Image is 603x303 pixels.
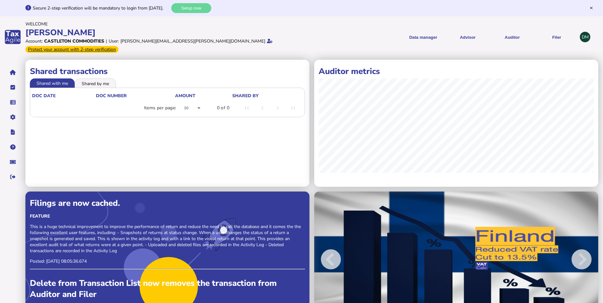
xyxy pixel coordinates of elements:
div: User: [109,38,119,44]
menu: navigate products [303,29,577,45]
div: Castleton Commodities [44,38,104,44]
button: Developer hub links [6,125,19,139]
div: From Oct 1, 2025, 2-step verification will be required to login. Set it up now... [25,46,119,53]
div: Welcome [25,21,300,27]
button: Tasks [6,81,19,94]
button: Shows a dropdown of VAT Advisor options [448,29,488,45]
div: Feature [30,213,305,219]
button: Sign out [6,170,19,184]
div: Items per page: [144,105,176,111]
li: Shared by me [75,78,116,87]
div: doc number [96,93,175,99]
div: Filings are now cached. [30,198,305,209]
i: Email verified [267,39,273,43]
div: [PERSON_NAME] [25,27,300,38]
h1: Shared transactions [30,66,305,77]
button: Help pages [6,140,19,154]
button: Setup now [171,3,211,13]
div: 0 of 0 [217,105,229,111]
button: Raise a support ticket [6,155,19,169]
div: Secure 2-step verification will be mandatory to login from [DATE]. [33,5,170,11]
div: shared by [232,93,301,99]
li: Shared with me [30,78,75,87]
div: shared by [232,93,259,99]
div: doc date [32,93,95,99]
p: Posted: [DATE] 08:05:36.674 [30,258,305,264]
button: Home [6,66,19,79]
button: Shows a dropdown of Data manager options [403,29,443,45]
div: Delete from Transaction List now removes the transaction from Auditor and Filer [30,278,305,300]
button: Manage settings [6,111,19,124]
button: Data manager [6,96,19,109]
div: Profile settings [580,32,590,42]
i: Data manager [10,102,16,103]
button: Hide message [589,6,593,10]
button: Filer [537,29,577,45]
div: doc number [96,93,127,99]
div: Account: [25,38,43,44]
div: [PERSON_NAME][EMAIL_ADDRESS][PERSON_NAME][DOMAIN_NAME] [120,38,265,44]
p: This is a huge technical improvement to improve the performance of return and reduce the need to ... [30,224,305,254]
h1: Auditor metrics [319,66,594,77]
div: Amount [175,93,195,99]
div: doc date [32,93,56,99]
div: Amount [175,93,231,99]
button: Auditor [492,29,532,45]
div: | [106,38,107,44]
